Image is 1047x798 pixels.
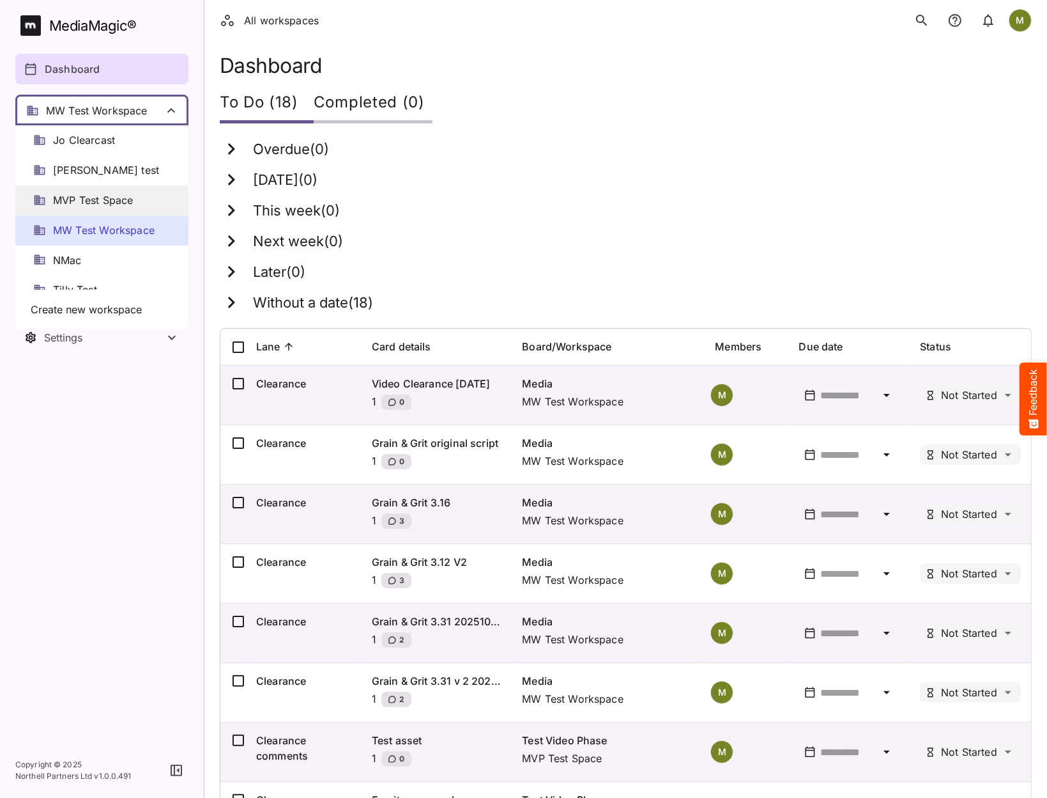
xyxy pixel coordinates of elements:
button: notifications [975,8,1001,33]
span: Tilly Test [53,283,97,297]
span: MW Test Workspace [53,223,155,238]
span: Create new workspace [31,302,142,317]
button: Create new workspace [23,297,181,322]
button: Feedback [1020,363,1047,435]
span: Jo Clearcast [53,133,115,148]
span: [PERSON_NAME] test [53,163,159,178]
span: NMac [53,253,82,268]
button: notifications [942,8,968,33]
button: search [909,8,935,33]
span: MVP Test Space [53,193,133,208]
div: M [1009,9,1032,32]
